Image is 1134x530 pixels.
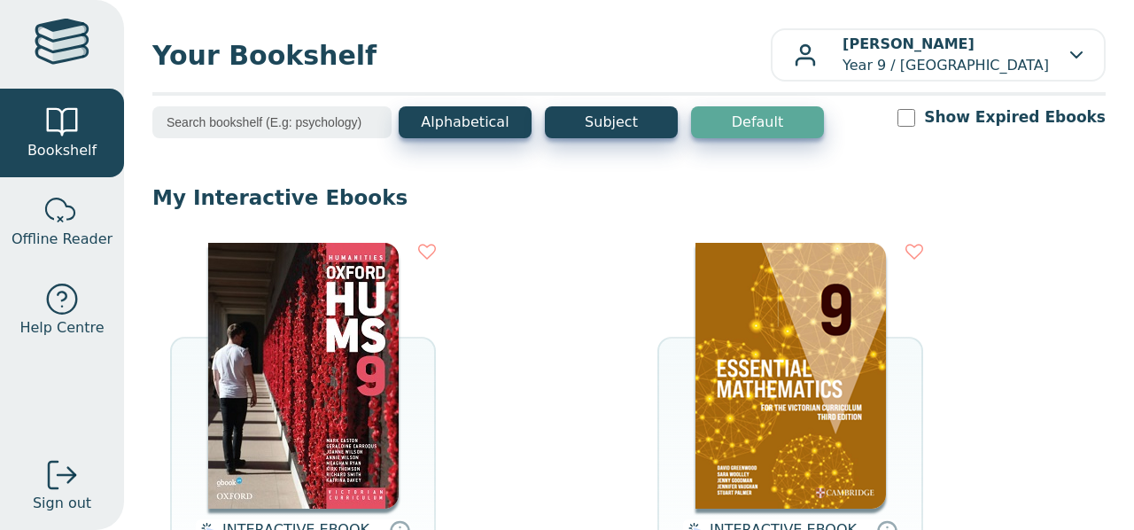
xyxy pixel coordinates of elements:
[924,106,1106,129] label: Show Expired Ebooks
[545,106,678,138] button: Subject
[19,317,104,339] span: Help Centre
[695,243,886,509] img: 04b5599d-fef1-41b0-b233-59aa45d44596.png
[152,106,392,138] input: Search bookshelf (E.g: psychology)
[771,28,1106,82] button: [PERSON_NAME]Year 9 / [GEOGRAPHIC_DATA]
[27,140,97,161] span: Bookshelf
[12,229,113,250] span: Offline Reader
[843,35,975,52] b: [PERSON_NAME]
[152,35,771,75] span: Your Bookshelf
[208,243,399,509] img: 42e0e762-80b3-eb11-a9a3-0272d098c78b.jpg
[691,106,824,138] button: Default
[843,34,1049,76] p: Year 9 / [GEOGRAPHIC_DATA]
[33,493,91,514] span: Sign out
[152,184,1106,211] p: My Interactive Ebooks
[399,106,532,138] button: Alphabetical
